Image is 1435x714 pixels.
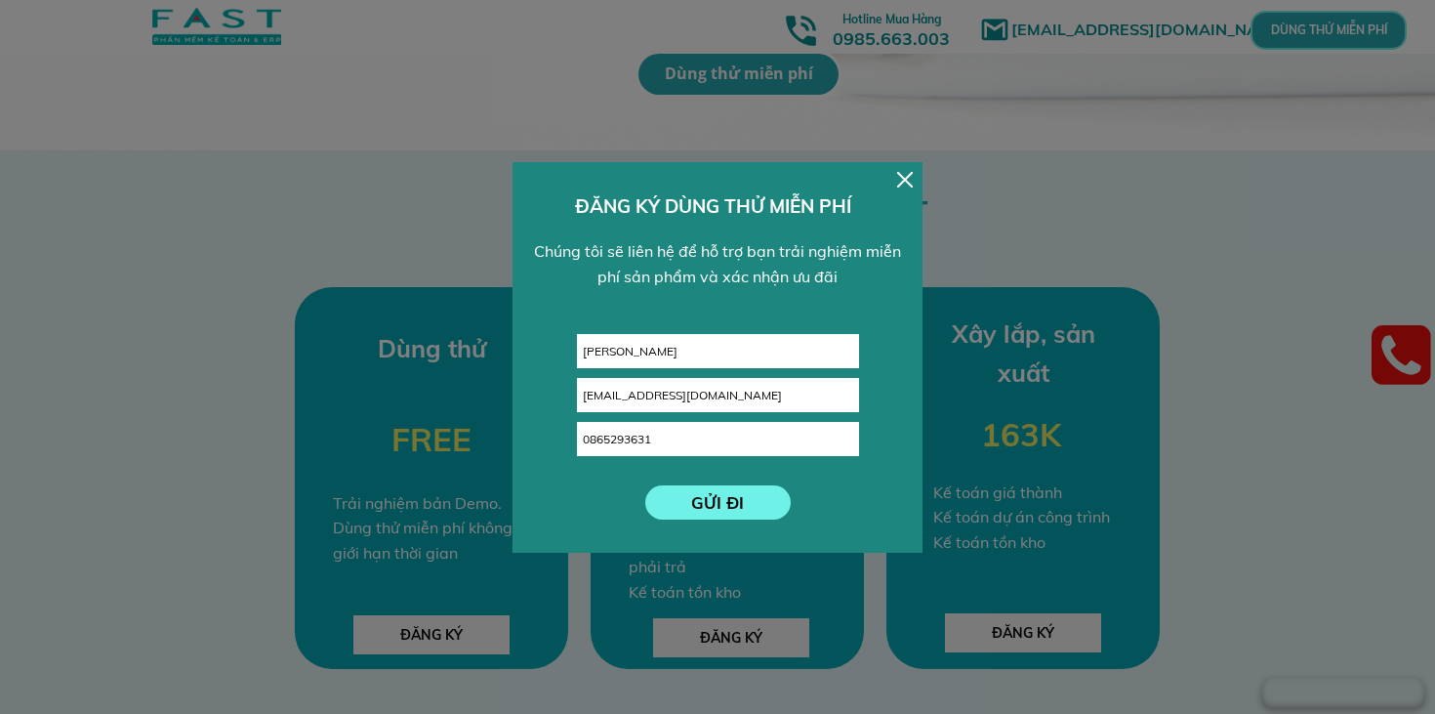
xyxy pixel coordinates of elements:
[578,335,858,367] input: Họ và tên
[525,239,911,289] div: Chúng tôi sẽ liên hệ để hỗ trợ bạn trải nghiệm miễn phí sản phẩm và xác nhận ưu đãi
[578,379,858,411] input: Email
[578,423,858,455] input: Số điện thoại
[645,485,791,520] p: GỬI ĐI
[575,191,861,221] h3: ĐĂNG KÝ DÙNG THỬ MIỄN PHÍ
